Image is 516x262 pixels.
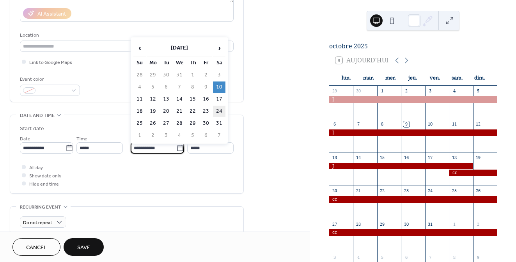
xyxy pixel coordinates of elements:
[379,154,385,160] div: 15
[133,81,146,93] td: 4
[26,244,47,252] span: Cancel
[213,40,225,56] span: ›
[186,106,199,117] td: 22
[186,130,199,141] td: 5
[186,81,199,93] td: 8
[403,88,409,94] div: 2
[379,88,385,94] div: 1
[332,88,337,94] div: 29
[355,221,361,227] div: 28
[20,31,232,39] div: Location
[147,81,159,93] td: 5
[200,130,212,141] td: 6
[200,81,212,93] td: 9
[379,221,385,227] div: 29
[332,254,337,260] div: 3
[77,244,90,252] span: Save
[160,94,172,105] td: 13
[329,163,473,170] div: J
[134,40,145,56] span: ‹
[173,118,186,129] td: 28
[355,88,361,94] div: 30
[147,130,159,141] td: 2
[402,70,424,86] div: jeu.
[20,125,44,133] div: Start date
[332,188,337,194] div: 20
[475,121,481,127] div: 12
[403,188,409,194] div: 23
[475,254,481,260] div: 9
[335,70,358,86] div: lun.
[213,69,225,81] td: 3
[451,188,457,194] div: 25
[20,75,78,83] div: Event color
[213,130,225,141] td: 7
[355,121,361,127] div: 7
[332,154,337,160] div: 13
[147,69,159,81] td: 29
[200,94,212,105] td: 16
[173,130,186,141] td: 4
[147,57,159,69] th: Mo
[133,106,146,117] td: 18
[329,42,497,51] div: octobre 2025
[213,118,225,129] td: 31
[355,254,361,260] div: 4
[133,94,146,105] td: 11
[186,94,199,105] td: 15
[329,96,497,103] div: J
[147,106,159,117] td: 19
[160,69,172,81] td: 30
[173,69,186,81] td: 31
[475,154,481,160] div: 19
[451,254,457,260] div: 8
[451,221,457,227] div: 1
[20,112,55,120] span: Date and time
[173,57,186,69] th: We
[329,229,497,236] div: cc
[427,254,433,260] div: 7
[379,188,385,194] div: 22
[379,121,385,127] div: 8
[213,57,225,69] th: Sa
[133,57,146,69] th: Su
[358,70,380,86] div: mar.
[213,106,225,117] td: 24
[332,121,337,127] div: 6
[451,121,457,127] div: 11
[213,94,225,105] td: 17
[20,135,30,143] span: Date
[173,94,186,105] td: 14
[29,180,59,188] span: Hide end time
[468,70,491,86] div: dim.
[147,94,159,105] td: 12
[475,221,481,227] div: 2
[160,57,172,69] th: Tu
[332,221,337,227] div: 27
[427,88,433,94] div: 3
[329,129,497,136] div: J
[475,88,481,94] div: 5
[12,238,60,256] button: Cancel
[213,81,225,93] td: 10
[186,118,199,129] td: 29
[160,81,172,93] td: 6
[355,154,361,160] div: 14
[29,58,72,67] span: Link to Google Maps
[29,172,61,180] span: Show date only
[403,121,409,127] div: 9
[424,70,446,86] div: ven.
[475,188,481,194] div: 26
[76,135,87,143] span: Time
[20,203,61,211] span: Recurring event
[64,238,104,256] button: Save
[133,69,146,81] td: 28
[200,106,212,117] td: 23
[379,254,385,260] div: 5
[449,170,497,176] div: cc
[403,221,409,227] div: 30
[200,57,212,69] th: Fr
[427,154,433,160] div: 17
[451,154,457,160] div: 18
[427,121,433,127] div: 10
